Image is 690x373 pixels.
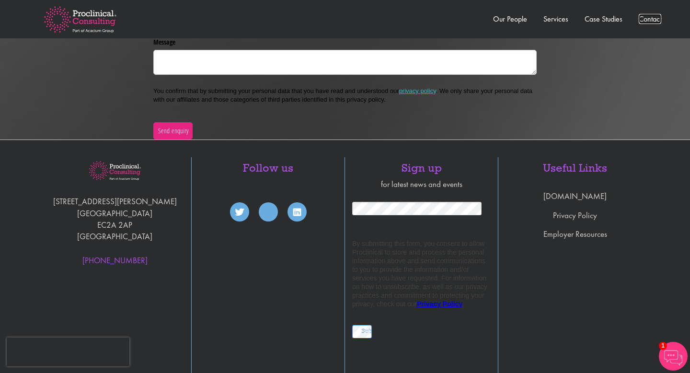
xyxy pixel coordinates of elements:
[659,342,667,350] span: 1
[585,14,622,24] a: Case Studies
[352,162,491,174] h4: Sign up
[153,35,537,47] label: Message
[46,243,184,278] a: [PHONE_NUMBER]
[46,231,184,242] p: [GEOGRAPHIC_DATA]
[199,162,337,174] h4: Follow us
[506,228,644,240] a: Employer Resources
[153,87,537,104] p: You confirm that by submitting your personal data that you have read and understood our . We only...
[543,14,568,24] a: Services
[639,14,661,24] a: Contact
[493,14,527,24] a: Our People
[158,126,189,136] span: Send enquiry
[46,219,184,231] p: EC2A 2AP
[46,196,184,207] p: [STREET_ADDRESS][PERSON_NAME]
[399,87,436,94] a: privacy policy
[85,157,145,184] img: Proclinical Consulting
[153,122,193,140] button: Send enquiry
[506,190,644,202] a: [DOMAIN_NAME]
[46,208,184,219] p: [GEOGRAPHIC_DATA]
[7,338,129,366] iframe: reCAPTCHA
[506,162,644,183] h4: Useful Links
[506,210,644,221] a: Privacy Policy
[352,178,491,190] p: for latest news and events
[659,342,688,371] img: Chatbot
